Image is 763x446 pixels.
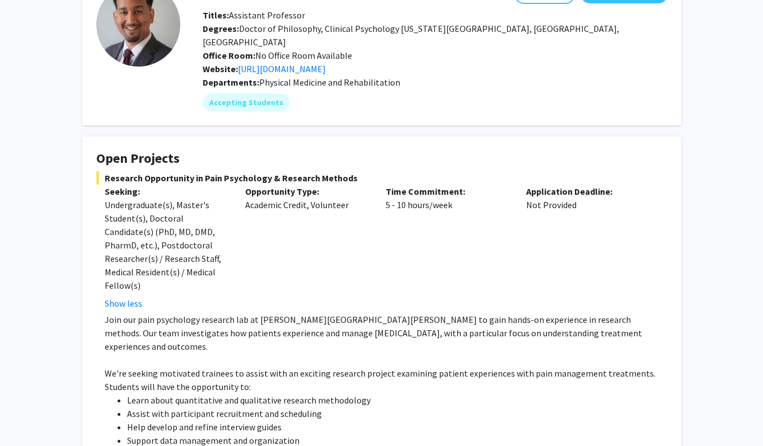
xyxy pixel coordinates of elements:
mat-chip: Accepting Students [203,93,290,111]
div: Academic Credit, Volunteer [237,185,377,310]
b: Website: [203,63,238,74]
b: Degrees: [203,23,239,34]
p: Seeking: [105,185,228,198]
p: Join our pain psychology research lab at [PERSON_NAME][GEOGRAPHIC_DATA][PERSON_NAME] to gain hand... [105,313,667,353]
div: Undergraduate(s), Master's Student(s), Doctoral Candidate(s) (PhD, MD, DMD, PharmD, etc.), Postdo... [105,198,228,292]
button: Show less [105,297,142,310]
b: Office Room: [203,50,255,61]
a: Opens in a new tab [238,63,326,74]
p: Application Deadline: [526,185,650,198]
div: Not Provided [518,185,658,310]
span: Research Opportunity in Pain Psychology & Research Methods [96,171,667,185]
li: Help develop and refine interview guides [127,420,667,434]
p: Opportunity Type: [245,185,369,198]
p: We're seeking motivated trainees to assist with an exciting research project examining patient ex... [105,367,667,393]
p: Time Commitment: [386,185,509,198]
iframe: Chat [8,396,48,438]
li: Learn about quantitative and qualitative research methodology [127,393,667,407]
h4: Open Projects [96,151,667,167]
span: Doctor of Philosophy, Clinical Psychology [US_STATE][GEOGRAPHIC_DATA], [GEOGRAPHIC_DATA], [GEOGRA... [203,23,619,48]
span: No Office Room Available [203,50,352,61]
li: Assist with participant recruitment and scheduling [127,407,667,420]
span: Physical Medicine and Rehabilitation [259,77,400,88]
span: Assistant Professor [203,10,305,21]
div: 5 - 10 hours/week [377,185,518,310]
b: Departments: [203,77,259,88]
b: Titles: [203,10,229,21]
